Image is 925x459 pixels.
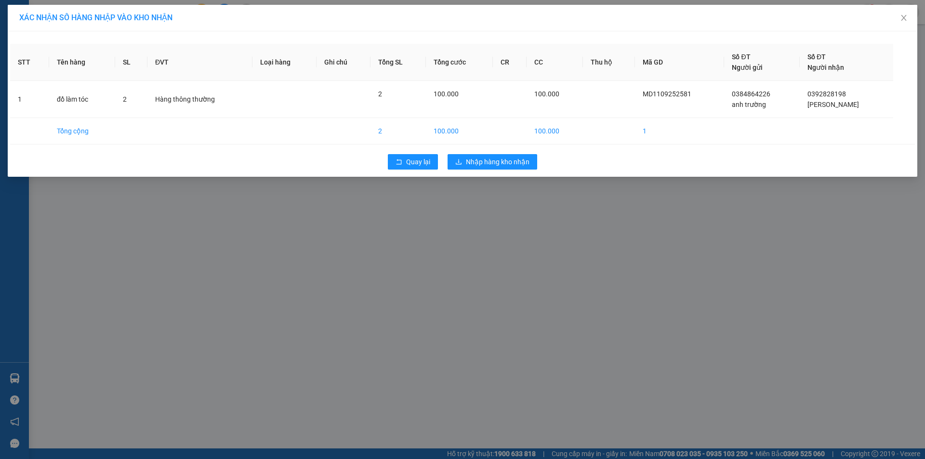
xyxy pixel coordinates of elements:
span: Người nhận [807,64,844,71]
td: 100.000 [527,118,583,144]
td: Tổng cộng [49,118,115,144]
td: 1 [10,81,49,118]
th: CC [527,44,583,81]
td: Hàng thông thường [147,81,252,118]
span: close [900,14,908,22]
span: 100.000 [434,90,459,98]
button: downloadNhập hàng kho nhận [448,154,537,170]
span: Nhập hàng kho nhận [466,157,529,167]
td: 100.000 [426,118,492,144]
span: MD1109252581 [643,90,691,98]
th: Ghi chú [317,44,370,81]
button: rollbackQuay lại [388,154,438,170]
th: ĐVT [147,44,252,81]
th: Tên hàng [49,44,115,81]
span: 2 [123,95,127,103]
td: đồ làm tóc [49,81,115,118]
span: 0384864226 [732,90,770,98]
span: 100.000 [534,90,559,98]
button: Close [890,5,917,32]
span: Số ĐT [807,53,826,61]
th: SL [115,44,147,81]
th: Mã GD [635,44,725,81]
span: Người gửi [732,64,763,71]
th: Tổng cước [426,44,492,81]
span: [PERSON_NAME] [807,101,859,108]
th: STT [10,44,49,81]
th: CR [493,44,527,81]
span: 2 [378,90,382,98]
span: download [455,158,462,166]
span: Quay lại [406,157,430,167]
td: 2 [370,118,426,144]
span: Số ĐT [732,53,750,61]
th: Tổng SL [370,44,426,81]
td: 1 [635,118,725,144]
th: Loại hàng [252,44,317,81]
span: anh trường [732,101,766,108]
th: Thu hộ [583,44,635,81]
span: rollback [396,158,402,166]
span: XÁC NHẬN SỐ HÀNG NHẬP VÀO KHO NHẬN [19,13,172,22]
span: 0392828198 [807,90,846,98]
